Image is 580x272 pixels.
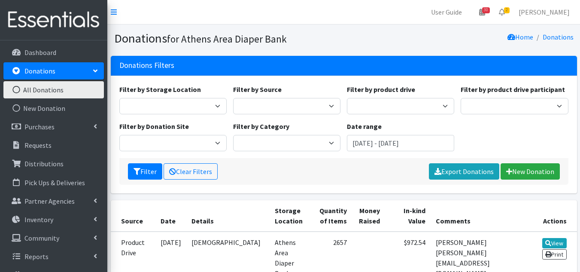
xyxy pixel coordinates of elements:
[3,6,104,34] img: HumanEssentials
[312,200,352,232] th: Quantity of Items
[429,163,499,180] a: Export Donations
[3,193,104,210] a: Partner Agencies
[119,121,189,131] label: Filter by Donation Site
[347,121,382,131] label: Date range
[352,200,385,232] th: Money Raised
[347,84,415,95] label: Filter by product drive
[24,159,64,168] p: Distributions
[119,84,201,95] label: Filter by Storage Location
[164,163,218,180] a: Clear Filters
[3,229,104,247] a: Community
[24,234,59,242] p: Community
[233,121,289,131] label: Filter by Category
[482,7,490,13] span: 30
[543,33,574,41] a: Donations
[472,3,492,21] a: 30
[155,200,186,232] th: Date
[542,249,567,260] a: Print
[3,155,104,172] a: Distributions
[24,122,55,131] p: Purchases
[3,81,104,98] a: All Donations
[3,62,104,79] a: Donations
[3,248,104,265] a: Reports
[3,211,104,228] a: Inventory
[3,174,104,191] a: Pick Ups & Deliveries
[114,31,341,46] h1: Donations
[385,200,431,232] th: In-kind Value
[504,7,510,13] span: 2
[24,252,49,261] p: Reports
[347,135,454,151] input: January 1, 2011 - December 31, 2011
[542,238,567,248] a: View
[167,33,287,45] small: for Athens Area Diaper Bank
[3,100,104,117] a: New Donation
[24,67,55,75] p: Donations
[501,163,560,180] a: New Donation
[24,197,75,205] p: Partner Agencies
[3,137,104,154] a: Requests
[186,200,270,232] th: Details
[3,118,104,135] a: Purchases
[535,200,577,232] th: Actions
[24,215,53,224] p: Inventory
[492,3,512,21] a: 2
[461,84,565,95] label: Filter by product drive participant
[128,163,162,180] button: Filter
[119,61,174,70] h3: Donations Filters
[507,33,533,41] a: Home
[24,141,52,150] p: Requests
[111,200,155,232] th: Source
[24,48,56,57] p: Dashboard
[233,84,282,95] label: Filter by Source
[424,3,469,21] a: User Guide
[512,3,577,21] a: [PERSON_NAME]
[270,200,312,232] th: Storage Location
[3,44,104,61] a: Dashboard
[24,178,85,187] p: Pick Ups & Deliveries
[431,200,536,232] th: Comments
